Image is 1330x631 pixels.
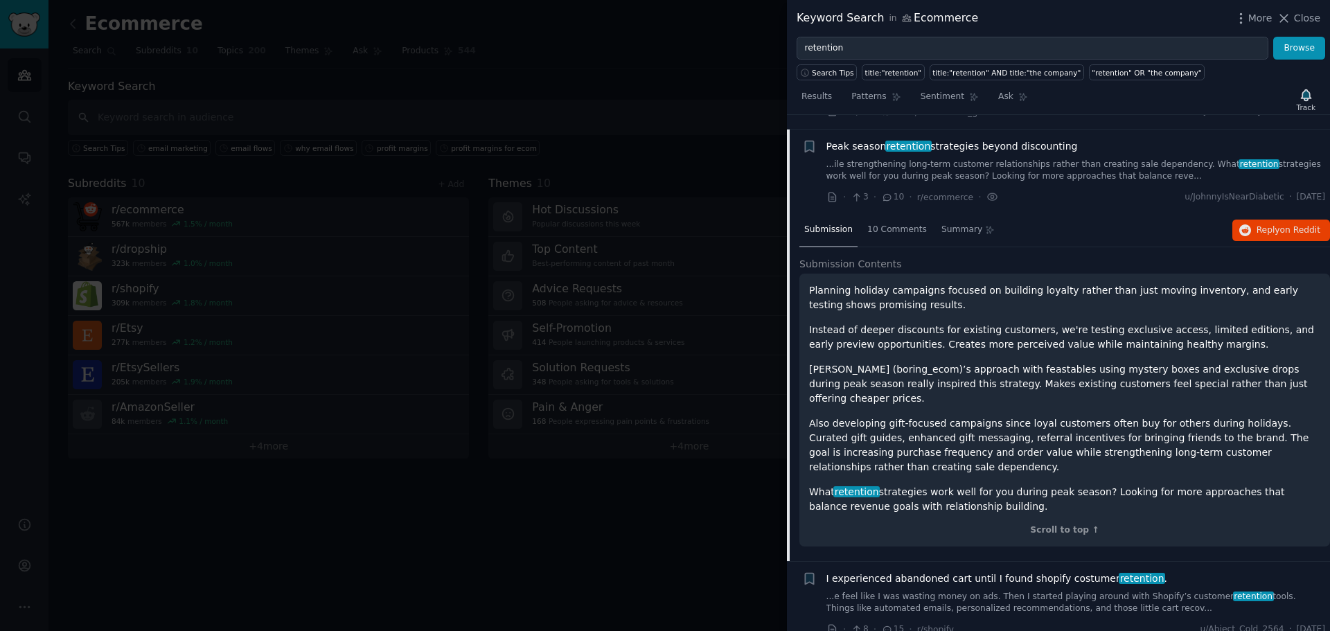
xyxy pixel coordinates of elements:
[1232,220,1330,242] button: Replyon Reddit
[797,86,837,114] a: Results
[1297,191,1325,204] span: [DATE]
[826,159,1326,183] a: ...ile strengthening long-term customer relationships rather than creating sale dependency. Whatr...
[797,10,978,27] div: Keyword Search Ecommerce
[867,224,927,236] span: 10 Comments
[833,486,880,497] span: retention
[797,37,1268,60] input: Try a keyword related to your business
[851,91,886,103] span: Patterns
[1119,573,1165,584] span: retention
[809,362,1320,406] p: [PERSON_NAME] (boring_ecom)’s approach with feastables using mystery boxes and exclusive drops du...
[978,190,981,204] span: ·
[885,141,932,152] span: retention
[862,64,925,80] a: title:"retention"
[1234,11,1273,26] button: More
[809,283,1320,312] p: Planning holiday campaigns focused on building loyalty rather than just moving inventory, and ear...
[826,571,1167,586] span: I experienced abandoned cart until I found shopify costumer .
[930,64,1084,80] a: title:"retention" AND title:"the company"
[846,86,905,114] a: Patterns
[809,416,1320,474] p: Also developing gift-focused campaigns since loyal customers often buy for others during holidays...
[1092,68,1201,78] div: "retention" OR "the company"
[881,191,904,204] span: 10
[809,485,1320,514] p: What strategies work well for you during peak season? Looking for more approaches that balance re...
[799,257,902,272] span: Submission Contents
[1297,103,1315,112] div: Track
[1294,11,1320,26] span: Close
[916,86,984,114] a: Sentiment
[826,139,1078,154] a: Peak seasonretentionstrategies beyond discounting
[941,224,982,236] span: Summary
[1289,191,1292,204] span: ·
[889,12,896,25] span: in
[1277,11,1320,26] button: Close
[826,571,1167,586] a: I experienced abandoned cart until I found shopify costumerretention.
[909,190,912,204] span: ·
[801,91,832,103] span: Results
[865,68,922,78] div: title:"retention"
[809,524,1320,537] div: Scroll to top ↑
[804,224,853,236] span: Submission
[812,68,854,78] span: Search Tips
[1280,225,1320,235] span: on Reddit
[1292,85,1320,114] button: Track
[1239,159,1279,169] span: retention
[912,107,1002,117] span: r/ecommerce_growth
[932,68,1081,78] div: title:"retention" AND title:"the company"
[851,191,868,204] span: 3
[1273,37,1325,60] button: Browse
[921,91,964,103] span: Sentiment
[843,190,846,204] span: ·
[917,193,973,202] span: r/ecommerce
[1257,224,1320,237] span: Reply
[998,91,1013,103] span: Ask
[993,86,1033,114] a: Ask
[826,139,1078,154] span: Peak season strategies beyond discounting
[1248,11,1273,26] span: More
[1185,191,1284,204] span: u/JohnnyIsNearDiabetic
[1233,592,1274,601] span: retention
[797,64,857,80] button: Search Tips
[826,591,1326,615] a: ...e feel like I was wasting money on ads. Then I started playing around with Shopify’s customerr...
[874,190,876,204] span: ·
[1089,64,1205,80] a: "retention" OR "the company"
[809,323,1320,352] p: Instead of deeper discounts for existing customers, we're testing exclusive access, limited editi...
